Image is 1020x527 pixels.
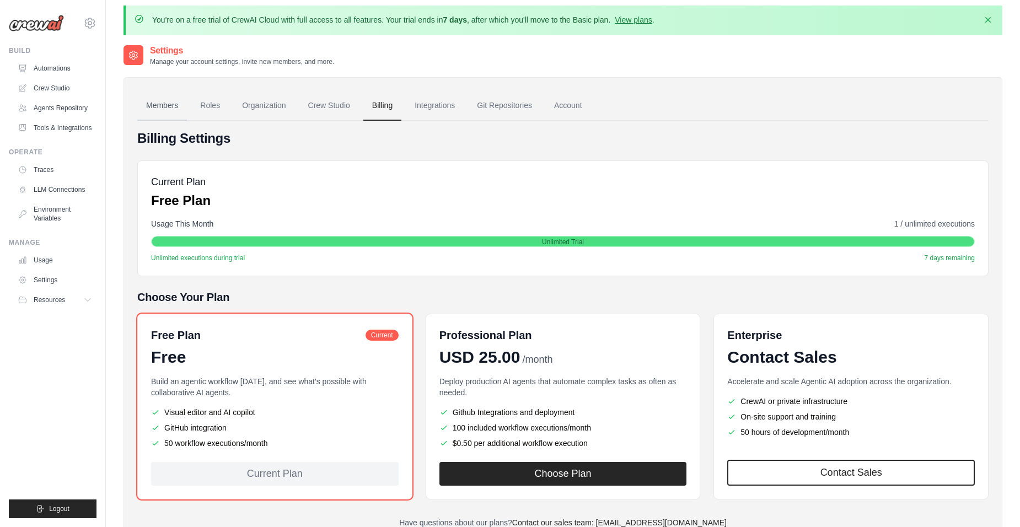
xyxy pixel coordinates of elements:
[439,327,532,343] h6: Professional Plan
[151,438,399,449] li: 50 workflow executions/month
[9,46,96,55] div: Build
[13,79,96,97] a: Crew Studio
[366,330,399,341] span: Current
[13,181,96,198] a: LLM Connections
[137,289,989,305] h5: Choose Your Plan
[34,295,65,304] span: Resources
[49,504,69,513] span: Logout
[9,15,64,31] img: Logo
[9,148,96,157] div: Operate
[439,438,687,449] li: $0.50 per additional workflow execution
[13,161,96,179] a: Traces
[522,352,552,367] span: /month
[151,254,245,262] span: Unlimited executions during trial
[151,422,399,433] li: GitHub integration
[727,327,975,343] h6: Enterprise
[443,15,467,24] strong: 7 days
[13,99,96,117] a: Agents Repository
[9,499,96,518] button: Logout
[150,44,334,57] h2: Settings
[925,254,975,262] span: 7 days remaining
[727,347,975,367] div: Contact Sales
[151,462,399,486] div: Current Plan
[439,422,687,433] li: 100 included workflow executions/month
[151,407,399,418] li: Visual editor and AI copilot
[13,119,96,137] a: Tools & Integrations
[439,462,687,486] button: Choose Plan
[151,192,211,209] p: Free Plan
[468,91,541,121] a: Git Repositories
[894,218,975,229] span: 1 / unlimited executions
[13,201,96,227] a: Environment Variables
[150,57,334,66] p: Manage your account settings, invite new members, and more.
[727,427,975,438] li: 50 hours of development/month
[363,91,401,121] a: Billing
[13,291,96,309] button: Resources
[615,15,652,24] a: View plans
[299,91,359,121] a: Crew Studio
[137,130,989,147] h4: Billing Settings
[727,411,975,422] li: On-site support and training
[727,376,975,387] p: Accelerate and scale Agentic AI adoption across the organization.
[727,460,975,486] a: Contact Sales
[13,251,96,269] a: Usage
[13,271,96,289] a: Settings
[191,91,229,121] a: Roles
[545,91,591,121] a: Account
[152,14,654,25] p: You're on a free trial of CrewAI Cloud with full access to all features. Your trial ends in , aft...
[439,407,687,418] li: Github Integrations and deployment
[406,91,464,121] a: Integrations
[9,238,96,247] div: Manage
[512,518,727,527] a: Contact our sales team: [EMAIL_ADDRESS][DOMAIN_NAME]
[151,174,211,190] h5: Current Plan
[439,347,520,367] span: USD 25.00
[151,218,213,229] span: Usage This Month
[137,91,187,121] a: Members
[233,91,294,121] a: Organization
[151,327,201,343] h6: Free Plan
[151,376,399,398] p: Build an agentic workflow [DATE], and see what's possible with collaborative AI agents.
[439,376,687,398] p: Deploy production AI agents that automate complex tasks as often as needed.
[13,60,96,77] a: Automations
[151,347,399,367] div: Free
[542,238,584,246] span: Unlimited Trial
[727,396,975,407] li: CrewAI or private infrastructure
